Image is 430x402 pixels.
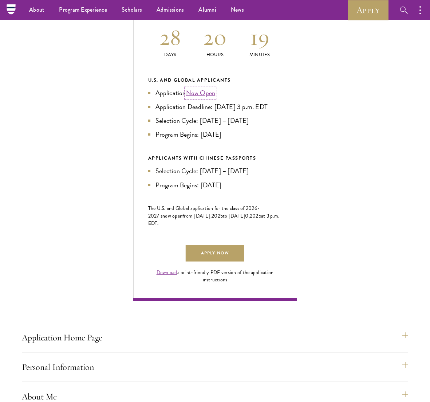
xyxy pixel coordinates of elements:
span: 202 [212,212,220,220]
div: a print-friendly PDF version of the application instructions [148,269,282,284]
div: U.S. and Global Applicants [148,76,282,84]
li: Program Begins: [DATE] [148,180,282,190]
span: 202 [250,212,259,220]
span: 6 [255,204,257,212]
span: now open [162,212,182,219]
a: Now Open [186,88,216,98]
li: Selection Cycle: [DATE] – [DATE] [148,166,282,176]
a: Download [157,269,177,276]
span: 5 [259,212,261,220]
li: Selection Cycle: [DATE] – [DATE] [148,116,282,126]
li: Application Deadline: [DATE] 3 p.m. EDT [148,102,282,112]
span: The U.S. and Global application for the class of 202 [148,204,255,212]
p: Days [148,51,193,59]
span: 5 [220,212,223,220]
span: to [DATE] [223,212,245,220]
a: Apply Now [186,245,244,262]
p: Minutes [237,51,282,59]
span: at 3 p.m. EDT. [148,212,280,227]
div: APPLICANTS WITH CHINESE PASSPORTS [148,154,282,162]
span: -202 [148,204,260,220]
span: 7 [157,212,159,220]
button: Application Home Page [22,329,408,346]
h2: 28 [148,24,193,51]
li: Program Begins: [DATE] [148,129,282,140]
h2: 20 [193,24,237,51]
li: Application [148,88,282,98]
p: Hours [193,51,237,59]
span: 0 [245,212,248,220]
span: is [159,212,163,220]
button: Personal Information [22,358,408,376]
h2: 19 [237,24,282,51]
span: from [DATE], [182,212,212,220]
span: , [249,212,250,220]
